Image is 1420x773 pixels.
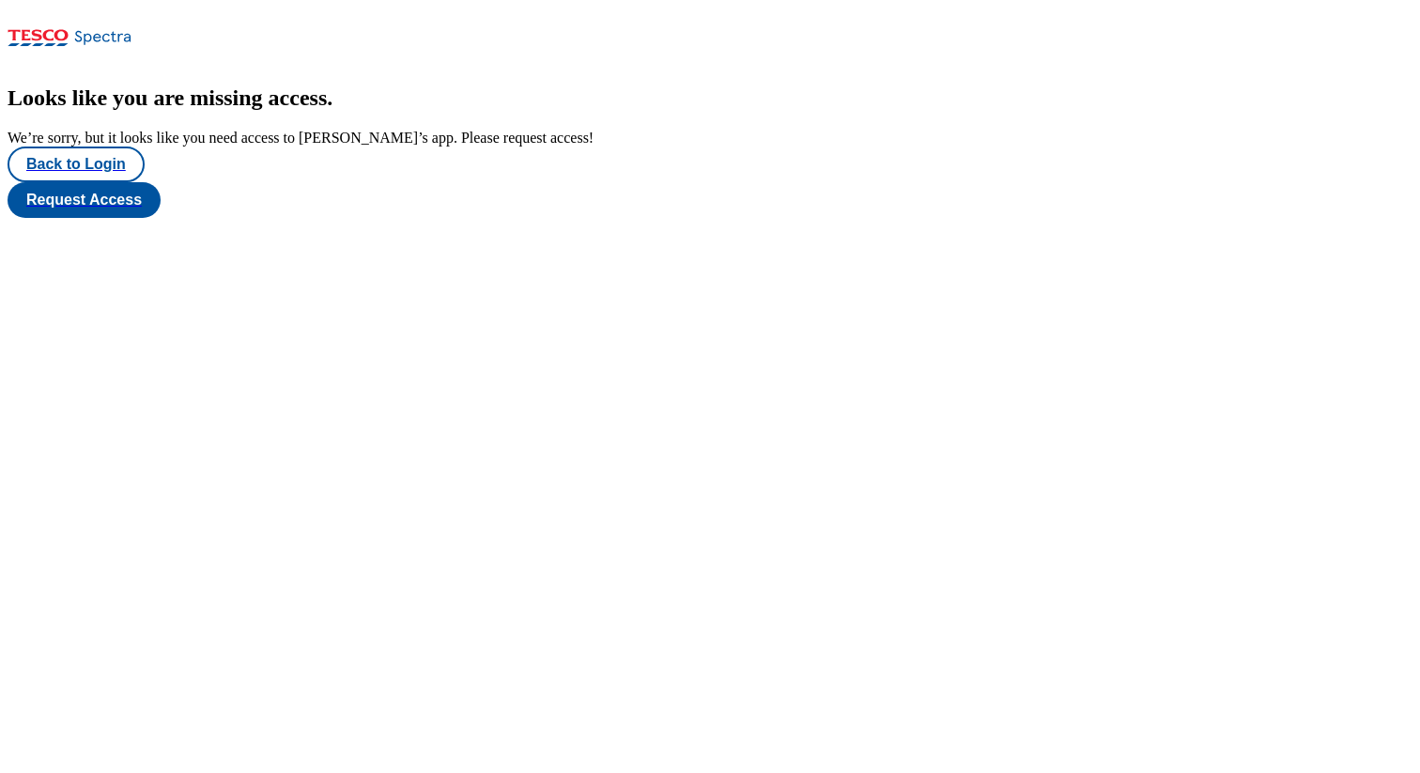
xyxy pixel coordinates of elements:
a: Back to Login [8,147,1412,182]
button: Request Access [8,182,161,218]
div: We’re sorry, but it looks like you need access to [PERSON_NAME]’s app. Please request access! [8,130,1412,147]
a: Request Access [8,182,1412,218]
span: . [327,85,332,110]
button: Back to Login [8,147,145,182]
h2: Looks like you are missing access [8,85,1412,111]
